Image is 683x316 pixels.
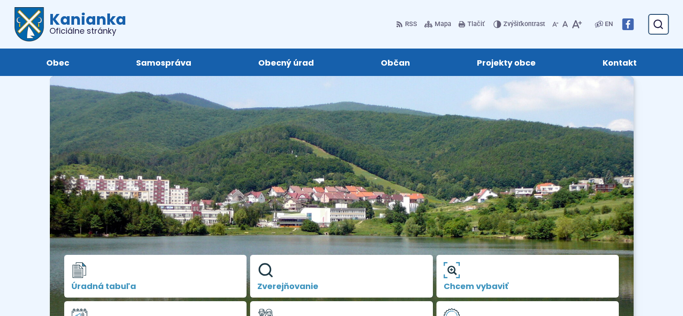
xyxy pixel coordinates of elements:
button: Zvýšiťkontrast [494,15,547,34]
a: Občan [357,49,435,76]
button: Nastaviť pôvodnú veľkosť písma [560,15,570,34]
a: Kontakt [578,49,661,76]
a: Chcem vybaviť [436,255,619,298]
img: Prejsť na Facebook stránku [622,18,634,30]
span: RSS [405,19,417,30]
span: Obec [46,49,69,76]
button: Tlačiť [457,15,486,34]
a: Logo Kanianka, prejsť na domovskú stránku. [14,7,126,41]
span: EN [605,19,613,30]
button: Zmenšiť veľkosť písma [551,15,560,34]
a: Obecný úrad [234,49,338,76]
a: RSS [396,15,419,34]
span: kontrast [503,21,545,28]
a: Zverejňovanie [250,255,433,298]
a: Projekty obce [453,49,560,76]
span: Občan [381,49,410,76]
span: Mapa [435,19,451,30]
span: Projekty obce [477,49,536,76]
span: Samospráva [136,49,191,76]
span: Zvýšiť [503,20,521,28]
span: Zverejňovanie [257,282,426,291]
span: Obecný úrad [258,49,314,76]
span: Chcem vybaviť [444,282,612,291]
a: Úradná tabuľa [64,255,247,298]
img: Prejsť na domovskú stránku [14,7,44,41]
span: Kontakt [603,49,637,76]
button: Zväčšiť veľkosť písma [570,15,584,34]
a: Obec [22,49,93,76]
span: Oficiálne stránky [49,27,126,35]
span: Úradná tabuľa [71,282,240,291]
a: Samospráva [111,49,216,76]
h1: Kanianka [44,12,126,35]
a: EN [603,19,615,30]
a: Mapa [423,15,453,34]
span: Tlačiť [467,21,485,28]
